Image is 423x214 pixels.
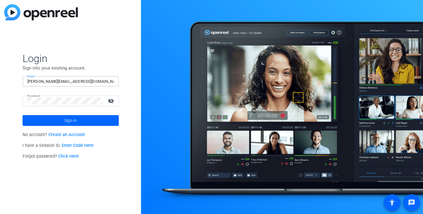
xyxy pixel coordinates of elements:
input: Enter Email Address [27,78,114,85]
button: Sign in [23,115,119,126]
span: Login [23,52,119,65]
img: blue-gradient.svg [4,4,78,20]
span: No account? [23,132,85,137]
a: Enter Code Here [62,143,93,148]
p: Sign into your existing account. [23,65,119,71]
mat-label: Password [27,94,40,97]
mat-icon: message [408,199,415,206]
mat-icon: accessibility [388,199,396,206]
span: Forgot password? [23,154,79,159]
mat-label: Email [27,75,35,78]
a: Create an Account [48,132,85,137]
mat-icon: visibility_off [104,97,119,105]
span: I have a Session ID. [23,143,94,148]
a: Click Here [58,154,79,159]
span: Sign in [64,113,77,128]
